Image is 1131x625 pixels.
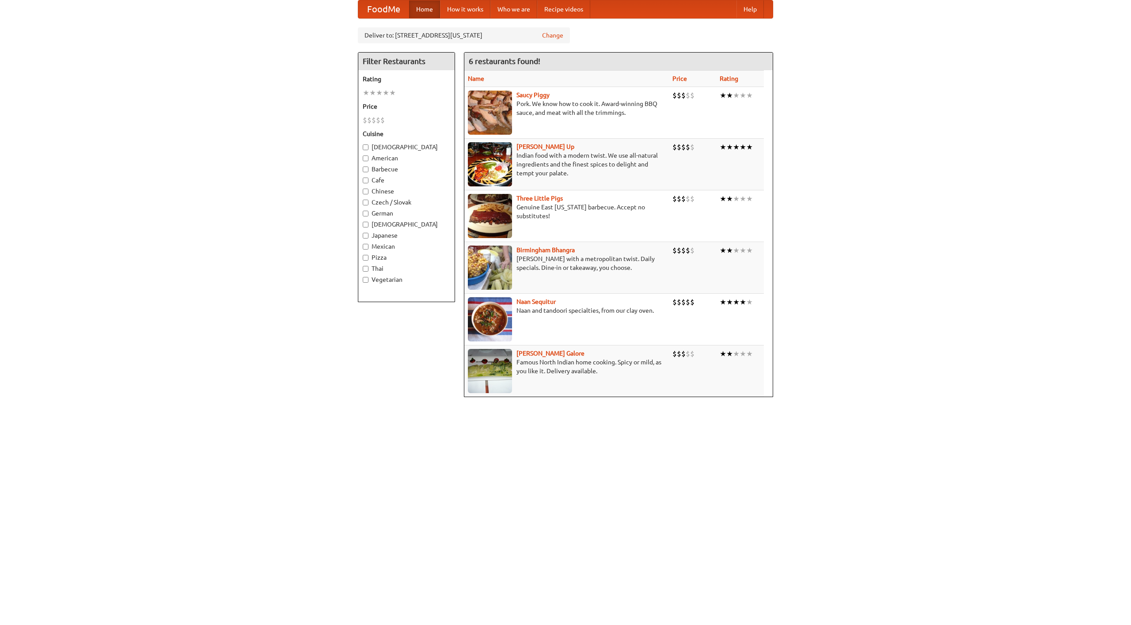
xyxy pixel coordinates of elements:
[686,297,690,307] li: $
[383,88,389,98] li: ★
[363,165,450,174] label: Barbecue
[363,198,450,207] label: Czech / Slovak
[363,189,368,194] input: Chinese
[363,253,450,262] label: Pizza
[726,349,733,359] li: ★
[690,246,695,255] li: $
[720,194,726,204] li: ★
[468,306,665,315] p: Naan and tandoori specialties, from our clay oven.
[677,349,681,359] li: $
[681,349,686,359] li: $
[516,143,574,150] a: [PERSON_NAME] Up
[746,349,753,359] li: ★
[468,349,512,393] img: currygalore.jpg
[363,200,368,205] input: Czech / Slovak
[389,88,396,98] li: ★
[726,142,733,152] li: ★
[468,75,484,82] a: Name
[736,0,764,18] a: Help
[690,194,695,204] li: $
[681,246,686,255] li: $
[672,142,677,152] li: $
[468,99,665,117] p: Pork. We know how to cook it. Award-winning BBQ sauce, and meat with all the trimmings.
[726,194,733,204] li: ★
[363,154,450,163] label: American
[690,91,695,100] li: $
[363,209,450,218] label: German
[686,91,690,100] li: $
[677,297,681,307] li: $
[363,231,450,240] label: Japanese
[363,143,450,152] label: [DEMOGRAPHIC_DATA]
[363,277,368,283] input: Vegetarian
[537,0,590,18] a: Recipe videos
[733,142,740,152] li: ★
[363,233,368,239] input: Japanese
[677,246,681,255] li: $
[733,297,740,307] li: ★
[376,88,383,98] li: ★
[376,115,380,125] li: $
[363,144,368,150] input: [DEMOGRAPHIC_DATA]
[720,91,726,100] li: ★
[733,91,740,100] li: ★
[468,358,665,375] p: Famous North Indian home cooking. Spicy or mild, as you like it. Delivery available.
[672,349,677,359] li: $
[363,167,368,172] input: Barbecue
[726,91,733,100] li: ★
[740,142,746,152] li: ★
[358,53,455,70] h4: Filter Restaurants
[363,222,368,227] input: [DEMOGRAPHIC_DATA]
[686,246,690,255] li: $
[363,75,450,83] h5: Rating
[516,91,550,98] b: Saucy Piggy
[369,88,376,98] li: ★
[746,194,753,204] li: ★
[363,155,368,161] input: American
[363,266,368,272] input: Thai
[380,115,385,125] li: $
[686,142,690,152] li: $
[733,194,740,204] li: ★
[468,151,665,178] p: Indian food with a modern twist. We use all-natural ingredients and the finest spices to delight ...
[468,194,512,238] img: littlepigs.jpg
[726,246,733,255] li: ★
[672,75,687,82] a: Price
[690,297,695,307] li: $
[468,297,512,341] img: naansequitur.jpg
[672,194,677,204] li: $
[686,349,690,359] li: $
[363,115,367,125] li: $
[363,275,450,284] label: Vegetarian
[746,297,753,307] li: ★
[363,242,450,251] label: Mexican
[733,349,740,359] li: ★
[468,203,665,220] p: Genuine East [US_STATE] barbecue. Accept no substitutes!
[358,0,409,18] a: FoodMe
[740,91,746,100] li: ★
[746,246,753,255] li: ★
[363,88,369,98] li: ★
[516,350,584,357] a: [PERSON_NAME] Galore
[363,102,450,111] h5: Price
[516,298,556,305] a: Naan Sequitur
[363,178,368,183] input: Cafe
[469,57,540,65] ng-pluralize: 6 restaurants found!
[516,246,575,254] a: Birmingham Bhangra
[720,142,726,152] li: ★
[681,91,686,100] li: $
[733,246,740,255] li: ★
[672,246,677,255] li: $
[468,246,512,290] img: bhangra.jpg
[740,194,746,204] li: ★
[746,91,753,100] li: ★
[363,244,368,250] input: Mexican
[740,246,746,255] li: ★
[672,91,677,100] li: $
[358,27,570,43] div: Deliver to: [STREET_ADDRESS][US_STATE]
[690,142,695,152] li: $
[516,195,563,202] a: Three Little Pigs
[672,297,677,307] li: $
